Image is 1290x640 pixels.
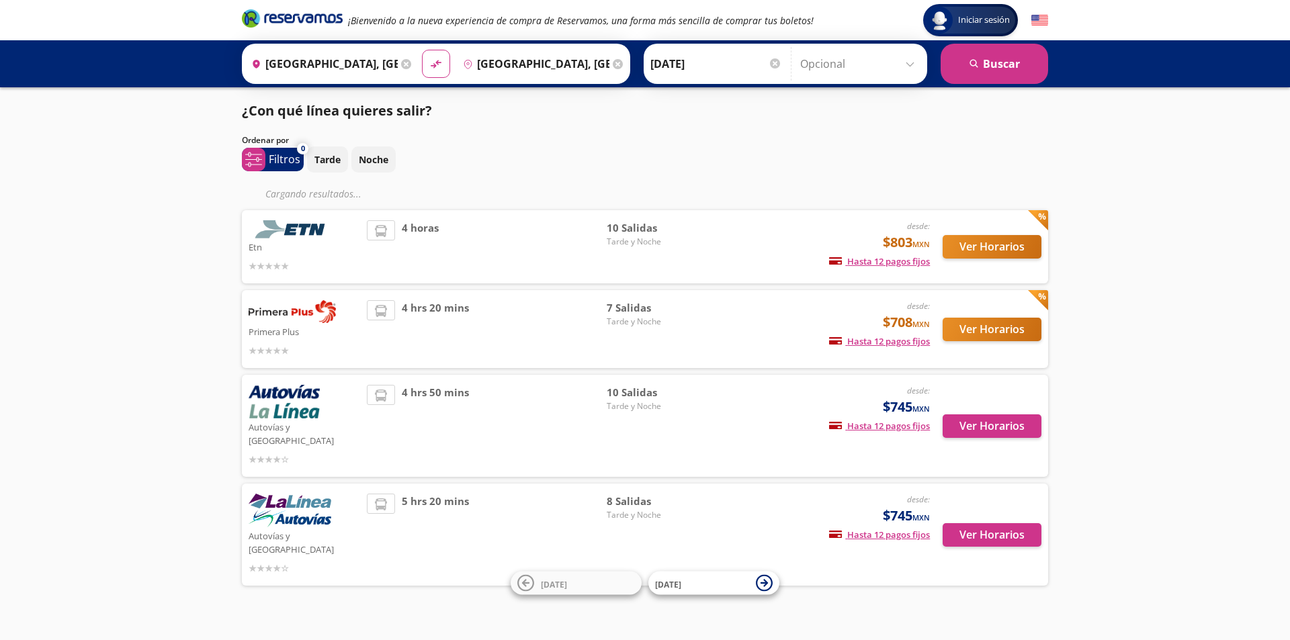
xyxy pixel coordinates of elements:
[242,8,343,28] i: Brand Logo
[249,527,360,556] p: Autovías y [GEOGRAPHIC_DATA]
[883,506,930,526] span: $745
[402,220,439,273] span: 4 horas
[907,300,930,312] em: desde:
[242,8,343,32] a: Brand Logo
[607,220,701,236] span: 10 Salidas
[607,509,701,521] span: Tarde y Noche
[249,385,320,418] img: Autovías y La Línea
[246,47,398,81] input: Buscar Origen
[829,335,930,347] span: Hasta 12 pagos fijos
[269,151,300,167] p: Filtros
[607,300,701,316] span: 7 Salidas
[655,578,681,590] span: [DATE]
[607,494,701,509] span: 8 Salidas
[249,220,336,238] img: Etn
[943,414,1041,438] button: Ver Horarios
[249,418,360,447] p: Autovías y [GEOGRAPHIC_DATA]
[607,236,701,248] span: Tarde y Noche
[883,312,930,332] span: $708
[907,494,930,505] em: desde:
[883,232,930,253] span: $803
[607,316,701,328] span: Tarde y Noche
[650,47,782,81] input: Elegir Fecha
[351,146,396,173] button: Noche
[359,152,388,167] p: Noche
[953,13,1015,27] span: Iniciar sesión
[249,300,336,323] img: Primera Plus
[242,148,304,171] button: 0Filtros
[829,420,930,432] span: Hasta 12 pagos fijos
[943,523,1041,547] button: Ver Horarios
[907,385,930,396] em: desde:
[607,385,701,400] span: 10 Salidas
[458,47,609,81] input: Buscar Destino
[265,187,361,200] em: Cargando resultados ...
[912,239,930,249] small: MXN
[800,47,920,81] input: Opcional
[511,572,642,595] button: [DATE]
[307,146,348,173] button: Tarde
[829,255,930,267] span: Hasta 12 pagos fijos
[912,319,930,329] small: MXN
[607,400,701,412] span: Tarde y Noche
[402,385,469,467] span: 4 hrs 50 mins
[943,235,1041,259] button: Ver Horarios
[912,512,930,522] small: MXN
[301,143,305,154] span: 0
[402,494,469,576] span: 5 hrs 20 mins
[941,44,1048,84] button: Buscar
[249,238,360,255] p: Etn
[348,14,814,27] em: ¡Bienvenido a la nueva experiencia de compra de Reservamos, una forma más sencilla de comprar tus...
[883,397,930,417] span: $745
[648,572,779,595] button: [DATE]
[314,152,341,167] p: Tarde
[1031,12,1048,29] button: English
[829,529,930,541] span: Hasta 12 pagos fijos
[541,578,567,590] span: [DATE]
[943,318,1041,341] button: Ver Horarios
[402,300,469,358] span: 4 hrs 20 mins
[242,134,289,146] p: Ordenar por
[912,404,930,414] small: MXN
[249,494,331,527] img: Autovías y La Línea
[907,220,930,232] em: desde:
[242,101,432,121] p: ¿Con qué línea quieres salir?
[249,323,360,339] p: Primera Plus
